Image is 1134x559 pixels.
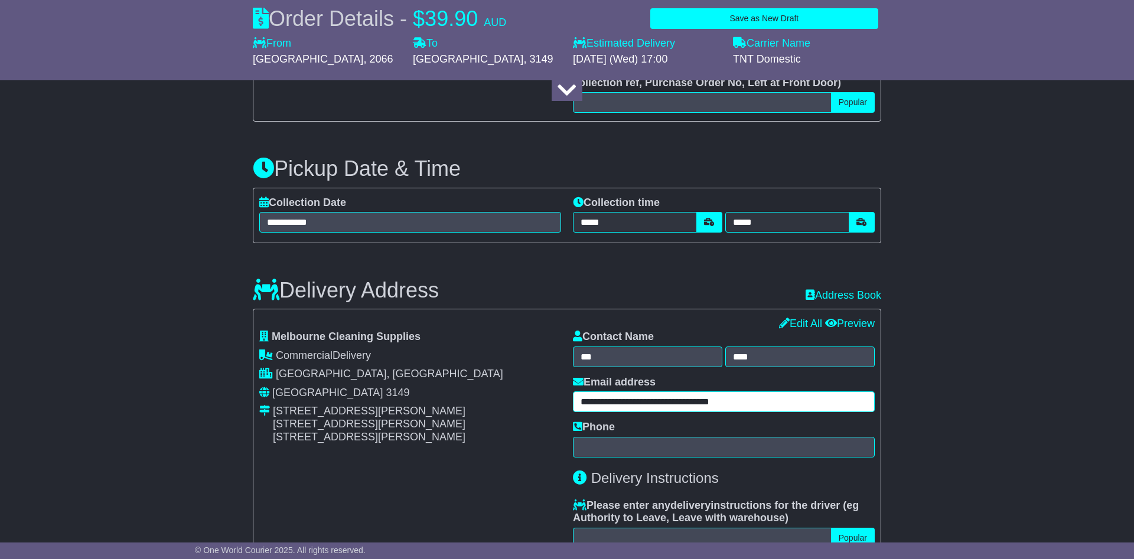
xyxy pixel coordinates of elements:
[276,368,503,380] span: [GEOGRAPHIC_DATA], [GEOGRAPHIC_DATA]
[779,318,822,329] a: Edit All
[253,157,881,181] h3: Pickup Date & Time
[573,421,615,434] label: Phone
[484,17,506,28] span: AUD
[650,8,878,29] button: Save as New Draft
[253,37,291,50] label: From
[831,92,875,113] button: Popular
[573,197,660,210] label: Collection time
[253,6,506,31] div: Order Details -
[573,37,721,50] label: Estimated Delivery
[273,431,465,444] div: [STREET_ADDRESS][PERSON_NAME]
[573,499,859,524] span: eg Authority to Leave, Leave with warehouse
[273,418,465,431] div: [STREET_ADDRESS][PERSON_NAME]
[670,499,711,511] span: delivery
[573,499,875,525] label: Please enter any instructions for the driver ( )
[806,289,881,301] a: Address Book
[591,470,719,486] span: Delivery Instructions
[523,53,553,65] span: , 3149
[259,349,561,362] div: Delivery
[573,53,721,66] div: [DATE] (Wed) 17:00
[831,528,875,548] button: Popular
[272,331,421,342] span: Melbourne Cleaning Supplies
[259,197,346,210] label: Collection Date
[733,37,810,50] label: Carrier Name
[413,37,438,50] label: To
[733,53,881,66] div: TNT Domestic
[413,53,523,65] span: [GEOGRAPHIC_DATA]
[272,387,383,398] span: [GEOGRAPHIC_DATA]
[253,53,363,65] span: [GEOGRAPHIC_DATA]
[195,545,366,555] span: © One World Courier 2025. All rights reserved.
[253,279,439,302] h3: Delivery Address
[573,331,654,344] label: Contact Name
[425,6,478,31] span: 39.90
[273,405,465,418] div: [STREET_ADDRESS][PERSON_NAME]
[825,318,875,329] a: Preview
[363,53,393,65] span: , 2066
[413,6,425,31] span: $
[386,387,409,398] span: 3149
[573,376,656,389] label: Email address
[276,349,333,361] span: Commercial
